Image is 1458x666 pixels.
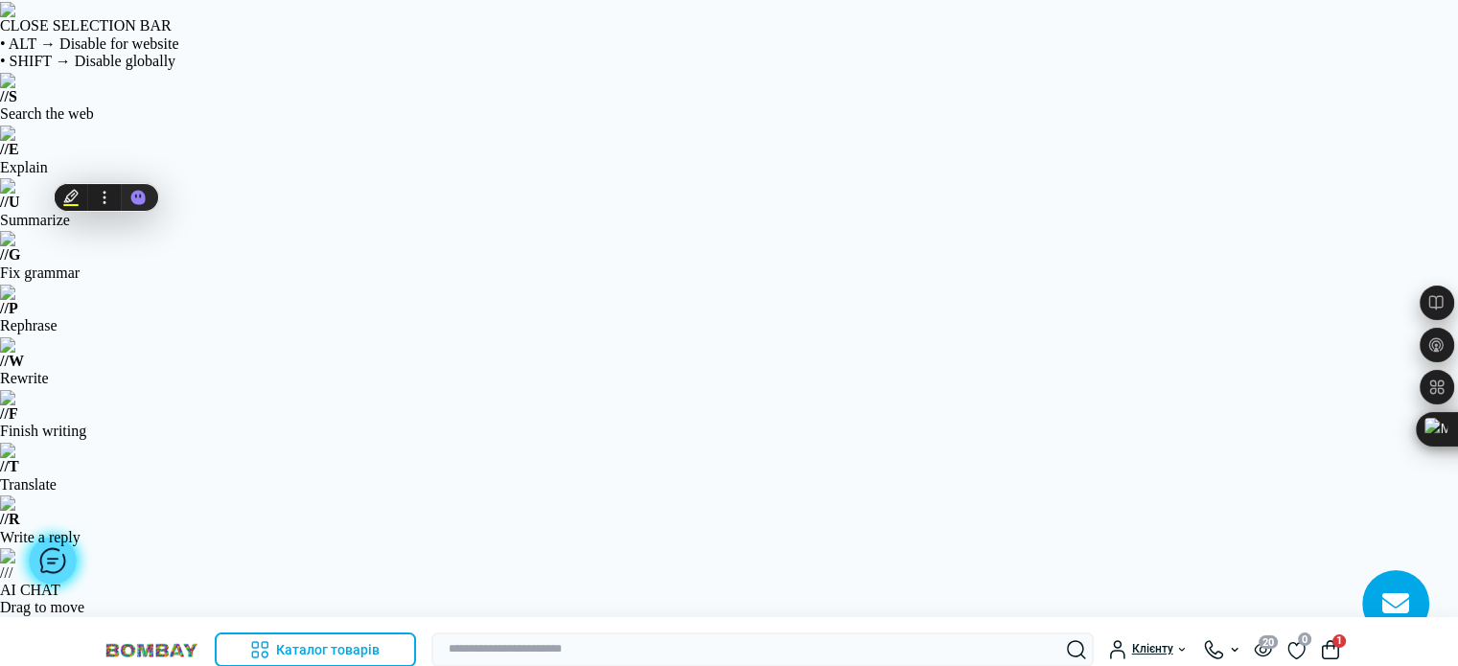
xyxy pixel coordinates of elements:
[1321,640,1340,659] button: 1
[104,641,199,659] img: BOMBAY
[1259,635,1278,649] span: 20
[1287,638,1306,659] a: 0
[1332,634,1346,648] span: 1
[1067,640,1086,659] button: Search
[1254,641,1272,657] button: 20
[1298,632,1311,646] span: 0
